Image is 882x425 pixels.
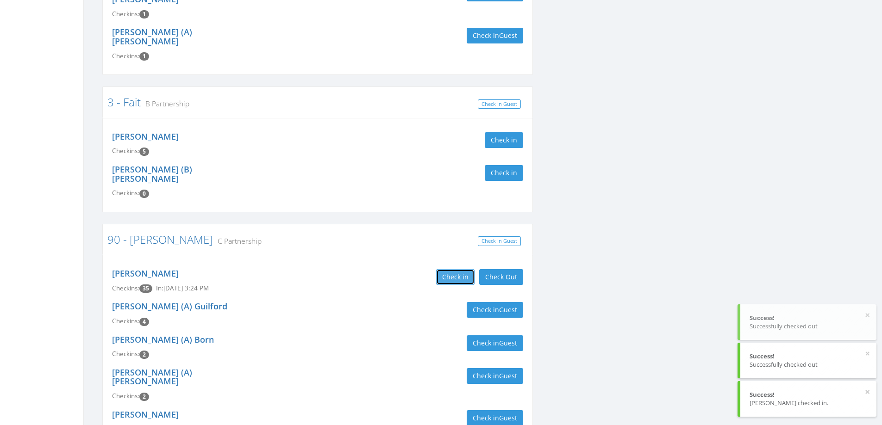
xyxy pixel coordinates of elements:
span: Checkin count [139,393,149,401]
small: C Partnership [213,236,262,246]
span: Checkins: [112,189,139,197]
span: Checkin count [139,284,152,293]
span: Guest [499,371,517,380]
span: Checkins: [112,392,139,400]
span: Checkins: [112,317,139,325]
button: Check Out [479,269,523,285]
span: Guest [499,339,517,347]
a: [PERSON_NAME] [112,409,179,420]
span: Checkin count [139,190,149,198]
button: Check in [436,269,475,285]
span: Checkin count [139,10,149,18]
span: Checkin count [139,52,149,61]
a: [PERSON_NAME] [112,131,179,142]
button: Check inGuest [467,28,523,43]
span: Guest [499,413,517,422]
span: Guest [499,305,517,314]
span: In: [DATE] 3:24 PM [156,284,209,292]
button: × [865,311,870,320]
button: × [865,388,870,397]
div: Success! [750,390,867,399]
div: [PERSON_NAME] checked in. [750,399,867,407]
a: Check In Guest [478,236,521,246]
a: 90 - [PERSON_NAME] [107,232,213,247]
button: × [865,349,870,358]
a: [PERSON_NAME] (A) [PERSON_NAME] [112,26,192,47]
span: Checkins: [112,52,139,60]
span: Guest [499,31,517,40]
span: Checkins: [112,284,139,292]
a: Check In Guest [478,99,521,109]
span: Checkin count [139,148,149,156]
button: Check inGuest [467,302,523,318]
div: Success! [750,352,867,361]
a: [PERSON_NAME] (A) Guilford [112,301,227,312]
span: Checkins: [112,350,139,358]
a: [PERSON_NAME] (A) [PERSON_NAME] [112,367,192,387]
button: Check in [485,165,523,181]
a: 3 - Fait [107,94,141,110]
button: Check inGuest [467,335,523,351]
span: Checkin count [139,318,149,326]
a: [PERSON_NAME] (A) Born [112,334,214,345]
small: B Partnership [141,99,189,109]
div: Successfully checked out [750,360,867,369]
button: Check in [485,132,523,148]
div: Success! [750,314,867,322]
button: Check inGuest [467,368,523,384]
a: [PERSON_NAME] [112,268,179,279]
span: Checkins: [112,147,139,155]
span: Checkins: [112,10,139,18]
div: Successfully checked out [750,322,867,331]
span: Checkin count [139,351,149,359]
a: [PERSON_NAME] (B) [PERSON_NAME] [112,164,192,184]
